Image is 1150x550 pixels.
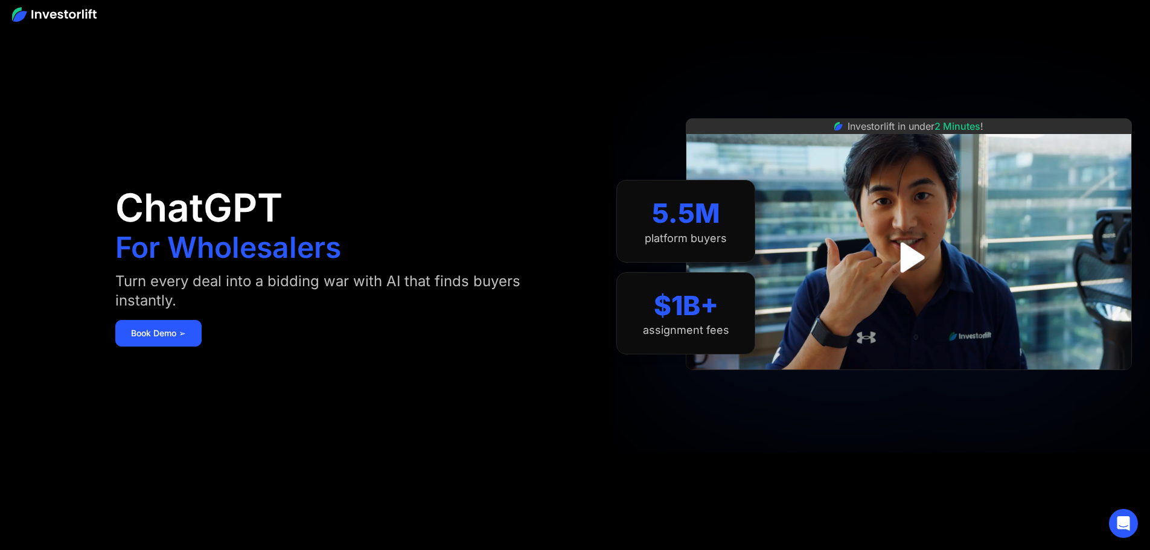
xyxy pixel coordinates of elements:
[819,376,1000,391] iframe: Customer reviews powered by Trustpilot
[1109,509,1138,538] div: Open Intercom Messenger
[652,197,720,229] div: 5.5M
[934,120,980,132] span: 2 Minutes
[848,119,983,133] div: Investorlift in under !
[643,324,729,337] div: assignment fees
[645,232,727,245] div: platform buyers
[115,272,551,310] div: Turn every deal into a bidding war with AI that finds buyers instantly.
[654,290,718,322] div: $1B+
[115,188,283,227] h1: ChatGPT
[115,320,202,347] a: Book Demo ➢
[115,233,341,262] h1: For Wholesalers
[882,231,936,284] a: open lightbox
